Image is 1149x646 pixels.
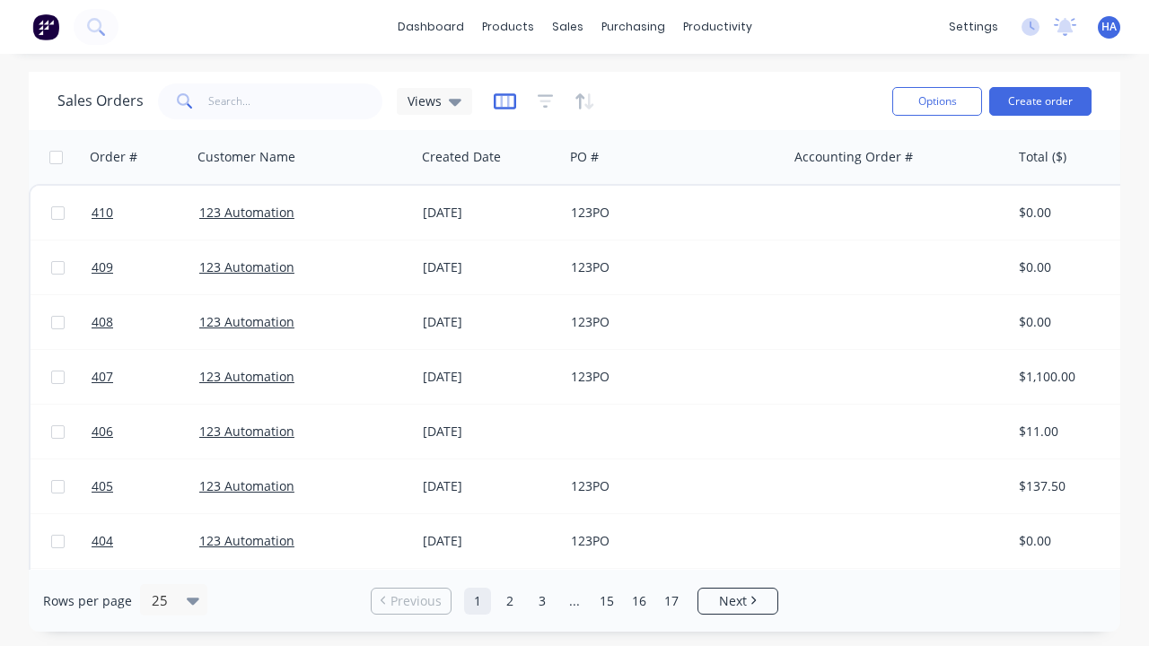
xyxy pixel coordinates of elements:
[719,592,747,610] span: Next
[92,240,199,294] a: 409
[422,148,501,166] div: Created Date
[92,514,199,568] a: 404
[423,368,557,386] div: [DATE]
[199,477,294,494] a: 123 Automation
[892,87,982,116] button: Options
[698,592,777,610] a: Next page
[199,423,294,440] a: 123 Automation
[199,204,294,221] a: 123 Automation
[199,532,294,549] a: 123 Automation
[592,13,674,40] div: purchasing
[571,532,770,550] div: 123PO
[423,532,557,550] div: [DATE]
[570,148,599,166] div: PO #
[390,592,442,610] span: Previous
[32,13,59,40] img: Factory
[473,13,543,40] div: products
[423,477,557,495] div: [DATE]
[593,588,620,615] a: Page 15
[199,313,294,330] a: 123 Automation
[571,477,770,495] div: 123PO
[464,588,491,615] a: Page 1 is your current page
[794,148,913,166] div: Accounting Order #
[408,92,442,110] span: Views
[199,258,294,275] a: 123 Automation
[423,313,557,331] div: [DATE]
[1019,368,1124,386] div: $1,100.00
[1019,313,1124,331] div: $0.00
[561,588,588,615] a: Jump forward
[529,588,556,615] a: Page 3
[1019,477,1124,495] div: $137.50
[389,13,473,40] a: dashboard
[1019,148,1066,166] div: Total ($)
[92,186,199,240] a: 410
[423,258,557,276] div: [DATE]
[197,148,295,166] div: Customer Name
[1101,19,1117,35] span: HA
[92,423,113,441] span: 406
[208,83,383,119] input: Search...
[43,592,132,610] span: Rows per page
[90,148,137,166] div: Order #
[92,405,199,458] a: 406
[92,477,113,495] span: 405
[92,532,113,550] span: 404
[92,368,113,386] span: 407
[92,313,113,331] span: 408
[92,459,199,513] a: 405
[940,13,1007,40] div: settings
[423,204,557,222] div: [DATE]
[92,258,113,276] span: 409
[571,258,770,276] div: 123PO
[423,423,557,441] div: [DATE]
[571,204,770,222] div: 123PO
[1019,532,1124,550] div: $0.00
[57,92,144,109] h1: Sales Orders
[92,295,199,349] a: 408
[674,13,761,40] div: productivity
[1019,258,1124,276] div: $0.00
[543,13,592,40] div: sales
[571,368,770,386] div: 123PO
[496,588,523,615] a: Page 2
[1019,423,1124,441] div: $11.00
[571,313,770,331] div: 123PO
[92,350,199,404] a: 407
[372,592,451,610] a: Previous page
[199,368,294,385] a: 123 Automation
[92,204,113,222] span: 410
[626,588,653,615] a: Page 16
[989,87,1092,116] button: Create order
[1019,204,1124,222] div: $0.00
[92,569,199,623] a: 403
[658,588,685,615] a: Page 17
[364,588,785,615] ul: Pagination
